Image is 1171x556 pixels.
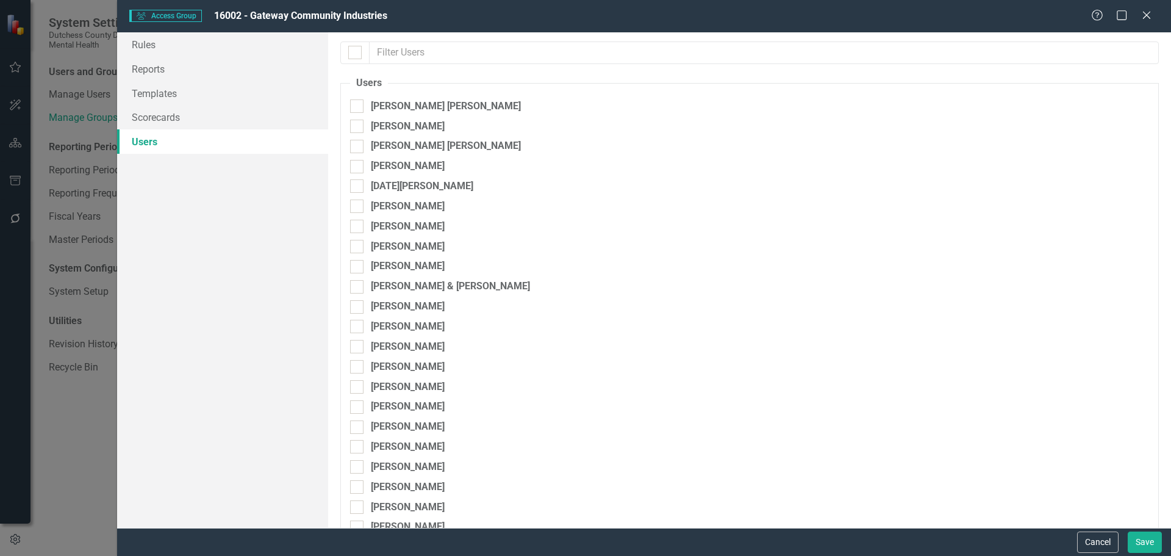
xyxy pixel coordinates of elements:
div: [PERSON_NAME] [371,500,445,514]
div: [PERSON_NAME] [371,320,445,334]
div: [PERSON_NAME] [371,200,445,214]
a: Templates [117,81,328,106]
button: Cancel [1077,532,1119,553]
div: [PERSON_NAME] [PERSON_NAME] [371,99,521,114]
div: [PERSON_NAME] [371,259,445,273]
a: Users [117,129,328,154]
div: [PERSON_NAME] [371,400,445,414]
div: [PERSON_NAME] [371,120,445,134]
div: [PERSON_NAME] [371,360,445,374]
a: Reports [117,57,328,81]
a: Rules [117,32,328,57]
div: [PERSON_NAME] [371,300,445,314]
div: [PERSON_NAME] [PERSON_NAME] [371,139,521,153]
div: [DATE][PERSON_NAME] [371,179,473,193]
div: [PERSON_NAME] [371,240,445,254]
span: 16002 - Gateway Community Industries [214,10,387,21]
div: [PERSON_NAME] [371,460,445,474]
button: Save [1128,532,1162,553]
div: [PERSON_NAME] [371,220,445,234]
div: [PERSON_NAME] [371,480,445,494]
div: [PERSON_NAME] [371,440,445,454]
span: Access Group [129,10,202,22]
div: [PERSON_NAME] [371,520,445,534]
div: [PERSON_NAME] [371,159,445,173]
div: [PERSON_NAME] [371,340,445,354]
a: Scorecards [117,105,328,129]
input: Filter Users [369,42,1159,64]
legend: Users [350,76,388,90]
div: [PERSON_NAME] [371,380,445,394]
div: [PERSON_NAME] [371,420,445,434]
div: [PERSON_NAME] & [PERSON_NAME] [371,280,530,294]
